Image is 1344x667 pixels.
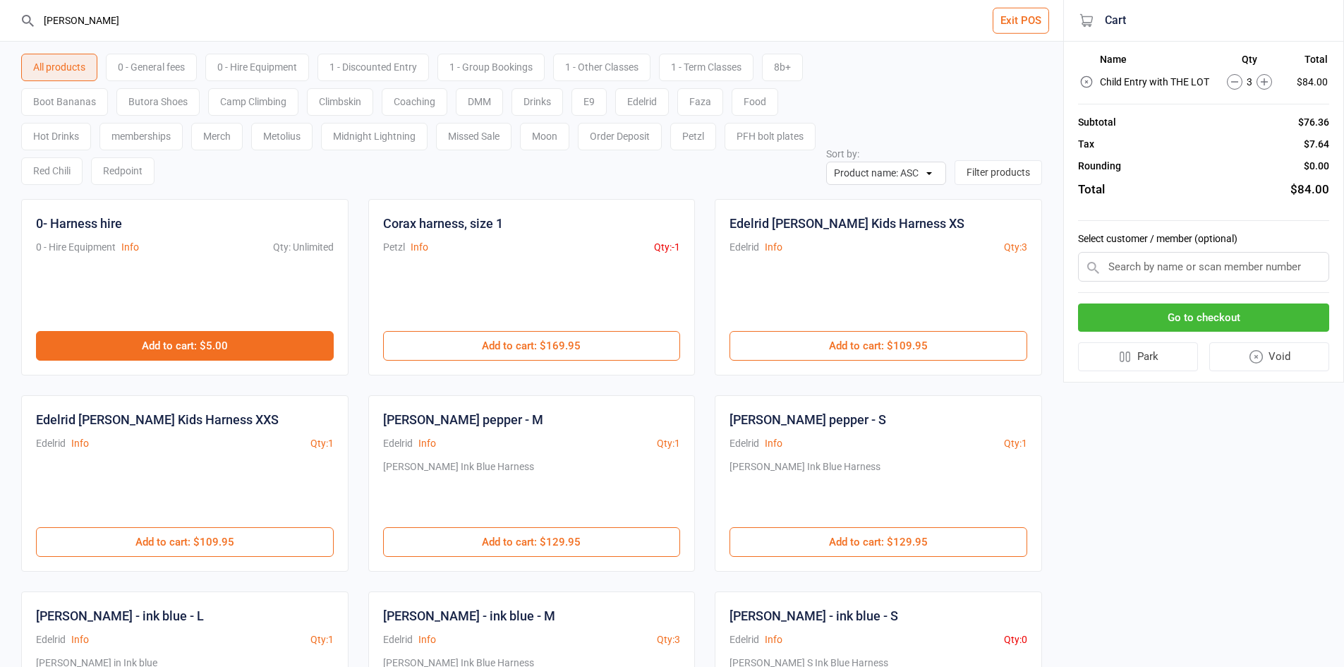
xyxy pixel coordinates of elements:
div: 1 - Other Classes [553,54,650,81]
div: [PERSON_NAME] pepper - M [383,410,543,429]
button: Add to cart: $169.95 [383,331,681,361]
div: Subtotal [1078,115,1116,130]
div: [PERSON_NAME] - ink blue - S [729,606,898,625]
button: Add to cart: $109.95 [729,331,1027,361]
div: 3 [1213,74,1285,90]
div: Redpoint [91,157,155,185]
div: 8b+ [762,54,803,81]
div: Edelrid [729,240,759,255]
div: Edelrid [729,436,759,451]
div: DMM [456,88,503,116]
div: Midnight Lightning [321,123,428,150]
div: Red Chili [21,157,83,185]
div: Edelrid [PERSON_NAME] Kids Harness XXS [36,410,279,429]
div: PFH bolt plates [725,123,816,150]
button: Go to checkout [1078,304,1329,332]
div: 1 - Group Bookings [437,54,545,81]
div: [PERSON_NAME] Ink Blue Harness [729,459,880,513]
div: Tax [1078,137,1094,152]
div: Hot Drinks [21,123,91,150]
div: Moon [520,123,569,150]
button: Info [765,436,782,451]
input: Search by name or scan member number [1078,252,1329,282]
div: Food [732,88,778,116]
div: E9 [571,88,607,116]
button: Add to cart: $129.95 [383,527,681,557]
div: [PERSON_NAME] Ink Blue Harness [383,459,534,513]
button: Park [1078,342,1198,371]
button: Void [1209,342,1330,371]
div: Merch [191,123,243,150]
div: memberships [99,123,183,150]
div: 0 - Hire Equipment [205,54,309,81]
div: Qty: 1 [657,436,680,451]
div: Edelrid [36,632,66,647]
div: Qty: 1 [1004,436,1027,451]
div: Edelrid [729,632,759,647]
div: $76.36 [1298,115,1329,130]
div: Edelrid [383,436,413,451]
div: Boot Bananas [21,88,108,116]
div: Coaching [382,88,447,116]
button: Info [765,632,782,647]
div: Climbskin [307,88,373,116]
button: Info [765,240,782,255]
div: [PERSON_NAME] - ink blue - M [383,606,555,625]
div: [PERSON_NAME] - ink blue - L [36,606,204,625]
button: Add to cart: $129.95 [729,527,1027,557]
div: Corax harness, size 1 [383,214,503,233]
button: Add to cart: $109.95 [36,527,334,557]
div: Edelrid [615,88,669,116]
div: Qty: Unlimited [273,240,334,255]
button: Info [411,240,428,255]
button: Filter products [955,160,1042,185]
th: Total [1286,54,1328,71]
div: $7.64 [1304,137,1329,152]
div: Edelrid [PERSON_NAME] Kids Harness XS [729,214,964,233]
div: Edelrid [383,632,413,647]
div: Edelrid [36,436,66,451]
button: Info [418,632,436,647]
div: $0.00 [1304,159,1329,174]
div: Petzl [383,240,405,255]
button: Info [71,436,89,451]
div: Qty: 0 [1004,632,1027,647]
label: Sort by: [826,148,859,160]
button: Exit POS [993,8,1049,34]
div: Qty: 3 [1004,240,1027,255]
label: Select customer / member (optional) [1078,232,1329,246]
div: [PERSON_NAME] pepper - S [729,410,886,429]
div: All products [21,54,97,81]
div: Total [1078,181,1105,199]
button: Add to cart: $5.00 [36,331,334,361]
div: Metolius [251,123,313,150]
div: Petzl [670,123,716,150]
div: Butora Shoes [116,88,200,116]
div: Missed Sale [436,123,511,150]
div: Faza [677,88,723,116]
div: 0 - General fees [106,54,197,81]
div: Camp Climbing [208,88,298,116]
div: 0 - Hire Equipment [36,240,116,255]
div: Qty: -1 [654,240,680,255]
td: $84.00 [1286,72,1328,92]
td: Child Entry with THE LOT [1100,72,1213,92]
div: 0- Harness hire [36,214,122,233]
div: Order Deposit [578,123,662,150]
th: Name [1100,54,1213,71]
div: Rounding [1078,159,1121,174]
button: Info [121,240,139,255]
button: Info [418,436,436,451]
th: Qty [1213,54,1285,71]
div: $84.00 [1290,181,1329,199]
div: Drinks [511,88,563,116]
div: Qty: 3 [657,632,680,647]
div: 1 - Discounted Entry [317,54,429,81]
button: Info [71,632,89,647]
div: Qty: 1 [310,632,334,647]
div: Qty: 1 [310,436,334,451]
div: 1 - Term Classes [659,54,753,81]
